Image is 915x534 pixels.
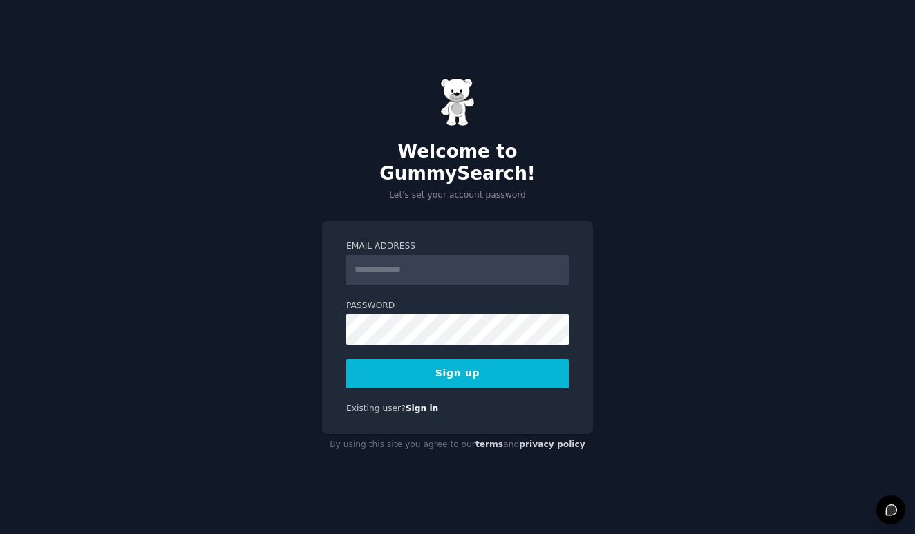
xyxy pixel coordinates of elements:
img: Gummy Bear [440,78,475,126]
label: Email Address [346,240,569,253]
div: By using this site you agree to our and [322,434,593,456]
button: Sign up [346,359,569,388]
p: Let's set your account password [322,189,593,202]
h2: Welcome to GummySearch! [322,141,593,184]
a: Sign in [406,403,439,413]
a: terms [475,439,503,449]
label: Password [346,300,569,312]
span: Existing user? [346,403,406,413]
a: privacy policy [519,439,585,449]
